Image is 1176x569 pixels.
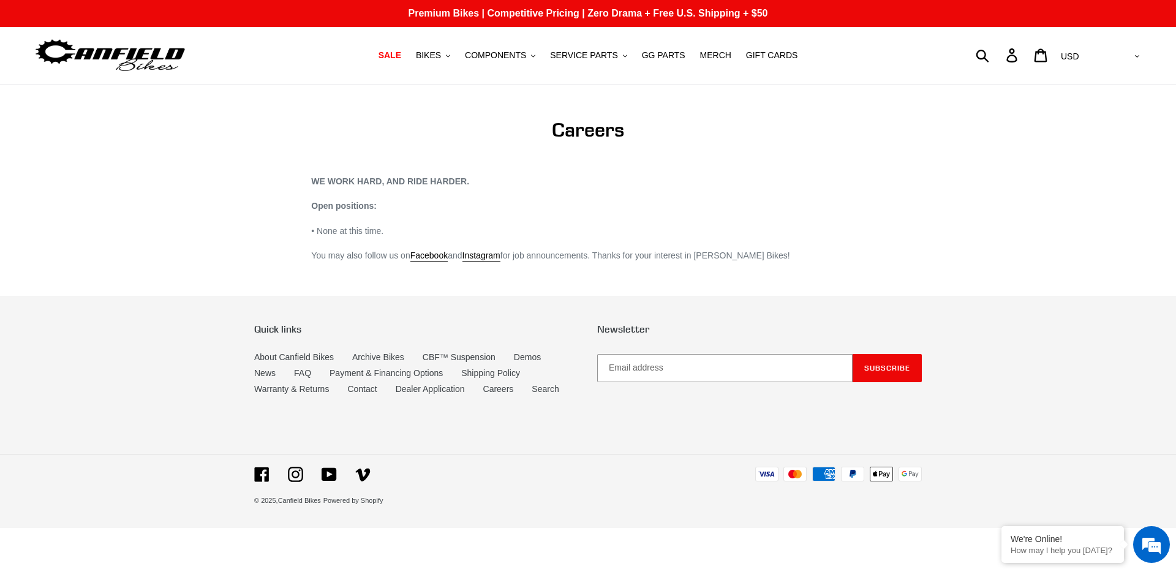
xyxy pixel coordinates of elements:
[254,323,579,335] p: Quick links
[853,354,922,382] button: Subscribe
[294,368,311,378] a: FAQ
[254,352,334,362] a: About Canfield Bikes
[278,497,321,504] a: Canfield Bikes
[700,50,731,61] span: MERCH
[323,497,383,504] a: Powered by Shopify
[34,36,187,75] img: Canfield Bikes
[864,363,910,372] span: Subscribe
[423,352,496,362] a: CBF™ Suspension
[410,251,448,262] a: Facebook
[254,368,276,378] a: News
[597,323,922,335] p: Newsletter
[694,47,737,64] a: MERCH
[1011,534,1115,544] div: We're Online!
[311,201,377,211] strong: Open positions:
[461,368,520,378] a: Shipping Policy
[311,118,864,141] h1: Careers
[597,354,853,382] input: Email address
[311,225,864,238] p: • None at this time.
[465,50,526,61] span: COMPONENTS
[550,50,617,61] span: SERVICE PARTS
[514,352,541,362] a: Demos
[311,176,469,186] strong: WE WORK HARD, AND RIDE HARDER.
[982,42,1014,69] input: Search
[379,50,401,61] span: SALE
[459,47,541,64] button: COMPONENTS
[254,384,329,394] a: Warranty & Returns
[746,50,798,61] span: GIFT CARDS
[372,47,407,64] a: SALE
[642,50,685,61] span: GG PARTS
[532,384,559,394] a: Search
[1011,546,1115,555] p: How may I help you today?
[483,384,514,394] a: Careers
[462,251,500,262] a: Instagram
[544,47,633,64] button: SERVICE PARTS
[352,352,404,362] a: Archive Bikes
[740,47,804,64] a: GIFT CARDS
[330,368,443,378] a: Payment & Financing Options
[636,47,692,64] a: GG PARTS
[311,249,864,262] p: You may also follow us on and for job announcements. Thanks for your interest in [PERSON_NAME] Bi...
[416,50,441,61] span: BIKES
[396,384,465,394] a: Dealer Application
[347,384,377,394] a: Contact
[410,47,456,64] button: BIKES
[254,497,321,504] small: © 2025,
